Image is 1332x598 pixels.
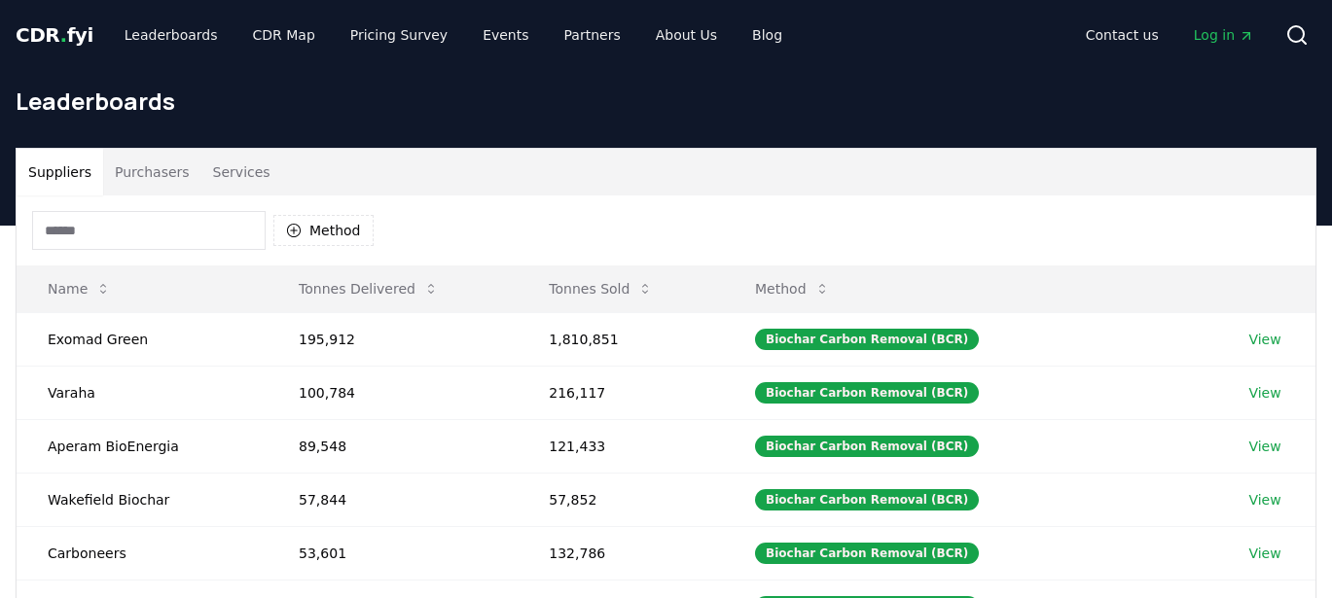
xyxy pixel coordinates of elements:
[755,329,979,350] div: Biochar Carbon Removal (BCR)
[335,18,463,53] a: Pricing Survey
[1248,437,1280,456] a: View
[17,419,268,473] td: Aperam BioEnergia
[518,419,724,473] td: 121,433
[109,18,798,53] nav: Main
[737,18,798,53] a: Blog
[17,473,268,526] td: Wakefield Biochar
[109,18,234,53] a: Leaderboards
[518,473,724,526] td: 57,852
[268,366,518,419] td: 100,784
[268,526,518,580] td: 53,601
[1248,330,1280,349] a: View
[1248,383,1280,403] a: View
[1248,490,1280,510] a: View
[755,543,979,564] div: Biochar Carbon Removal (BCR)
[17,366,268,419] td: Varaha
[755,436,979,457] div: Biochar Carbon Removal (BCR)
[17,149,103,195] button: Suppliers
[283,269,454,308] button: Tonnes Delivered
[518,526,724,580] td: 132,786
[1178,18,1270,53] a: Log in
[1070,18,1174,53] a: Contact us
[16,23,93,47] span: CDR fyi
[16,86,1316,117] h1: Leaderboards
[518,312,724,366] td: 1,810,851
[268,419,518,473] td: 89,548
[268,312,518,366] td: 195,912
[17,312,268,366] td: Exomad Green
[17,526,268,580] td: Carboneers
[1194,25,1254,45] span: Log in
[467,18,544,53] a: Events
[237,18,331,53] a: CDR Map
[533,269,668,308] button: Tonnes Sold
[1248,544,1280,563] a: View
[549,18,636,53] a: Partners
[273,215,374,246] button: Method
[755,489,979,510] div: Biochar Carbon Removal (BCR)
[201,149,282,195] button: Services
[60,23,67,47] span: .
[268,473,518,526] td: 57,844
[32,269,126,308] button: Name
[16,21,93,49] a: CDR.fyi
[640,18,733,53] a: About Us
[755,382,979,404] div: Biochar Carbon Removal (BCR)
[1070,18,1270,53] nav: Main
[518,366,724,419] td: 216,117
[739,269,846,308] button: Method
[103,149,201,195] button: Purchasers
